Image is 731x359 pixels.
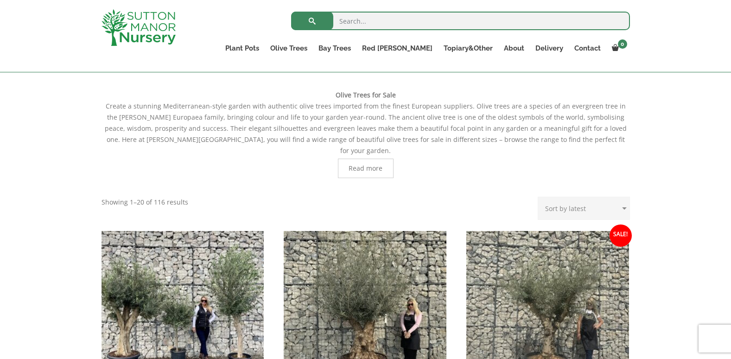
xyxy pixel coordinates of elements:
a: Plant Pots [220,42,265,55]
a: Contact [569,42,606,55]
a: 0 [606,42,630,55]
div: Create a stunning Mediterranean-style garden with authentic olive trees imported from the finest ... [102,90,630,178]
span: Sale! [610,224,632,247]
p: Showing 1–20 of 116 results [102,197,188,208]
span: 0 [618,39,627,49]
select: Shop order [538,197,630,220]
a: About [498,42,530,55]
a: Olive Trees [265,42,313,55]
input: Search... [291,12,630,30]
a: Topiary&Other [438,42,498,55]
a: Delivery [530,42,569,55]
img: logo [102,9,176,46]
a: Red [PERSON_NAME] [356,42,438,55]
a: Bay Trees [313,42,356,55]
b: Olive Trees for Sale [336,90,396,99]
span: Read more [349,165,382,172]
